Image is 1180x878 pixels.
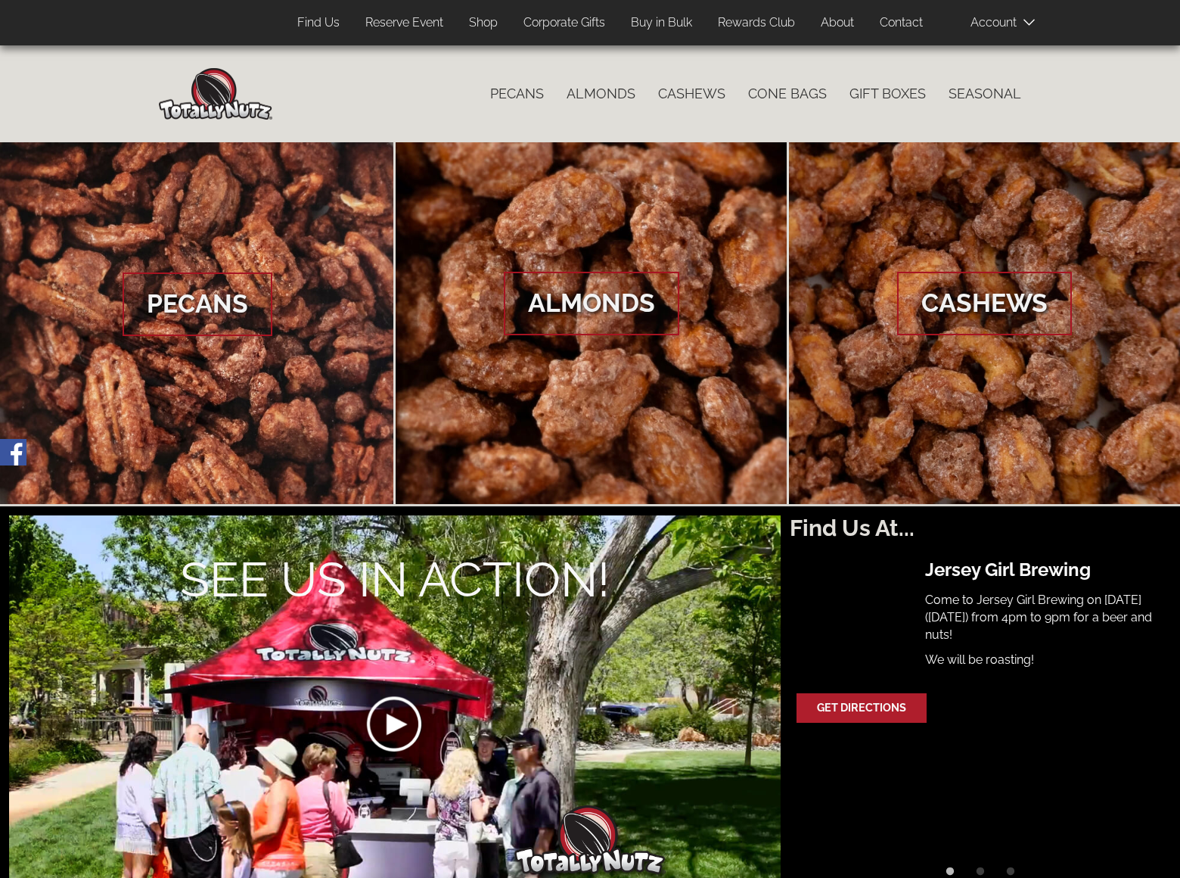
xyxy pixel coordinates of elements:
[555,78,647,110] a: Almonds
[925,592,1157,644] p: Come to Jersey Girl Brewing on [DATE] ([DATE]) from 4pm to 9pm for a beer and nuts!
[512,8,616,38] a: Corporate Gifts
[159,68,272,120] img: Home
[458,8,509,38] a: Shop
[706,8,806,38] a: Rewards Club
[354,8,455,38] a: Reserve Event
[479,78,555,110] a: Pecans
[897,272,1072,335] span: Cashews
[123,272,272,336] span: Pecans
[647,78,737,110] a: Cashews
[838,78,937,110] a: Gift Boxes
[868,8,934,38] a: Contact
[504,272,679,335] span: Almonds
[796,560,1160,669] a: Jersey Girl BrewingCome to Jersey Girl Brewing on [DATE] ([DATE]) from 4pm to 9pm for a beer and ...
[937,78,1032,110] a: Seasonal
[790,515,1171,540] h2: Find Us At...
[737,78,838,110] a: Cone Bags
[925,560,1157,580] h3: Jersey Girl Brewing
[619,8,703,38] a: Buy in Bulk
[925,652,1157,669] p: We will be roasting!
[798,695,924,721] a: Get Directions
[809,8,865,38] a: About
[396,142,787,504] a: Almonds
[286,8,351,38] a: Find Us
